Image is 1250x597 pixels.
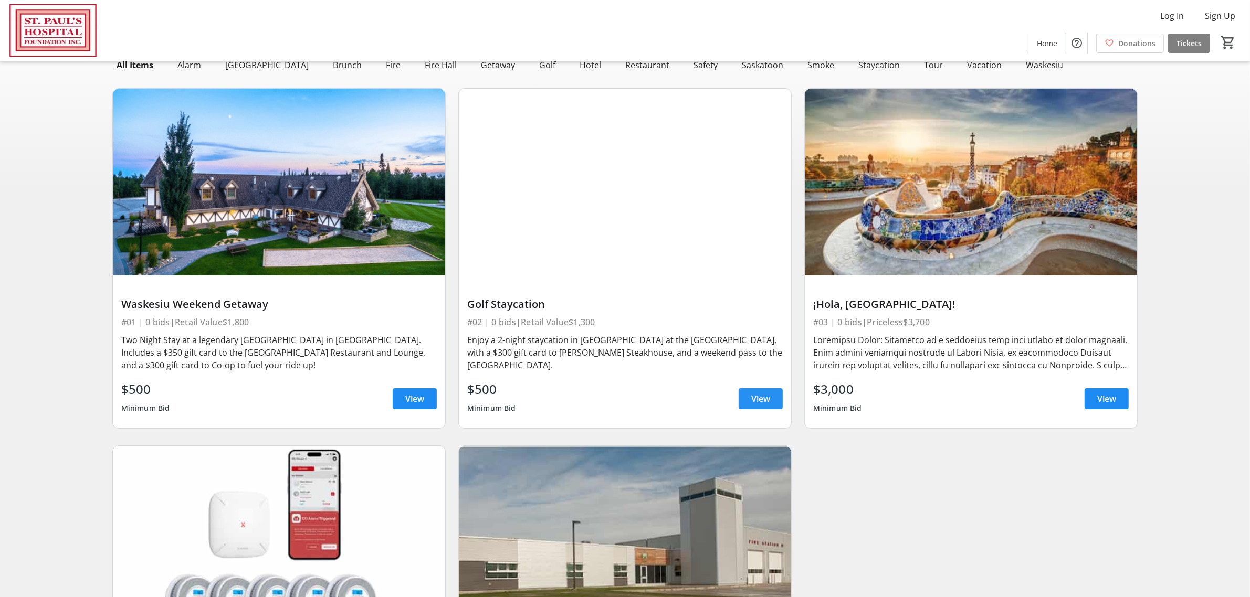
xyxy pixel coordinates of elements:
[813,298,1129,311] div: ¡Hola, [GEOGRAPHIC_DATA]!
[467,399,516,418] div: Minimum Bid
[963,55,1006,76] div: Vacation
[121,380,170,399] div: $500
[393,388,437,409] a: View
[1196,7,1244,24] button: Sign Up
[1219,33,1237,52] button: Cart
[467,315,783,329] div: #02 | 0 bids | Retail Value $1,300
[6,4,100,57] img: St. Paul's Hospital Foundation's Logo
[121,399,170,418] div: Minimum Bid
[421,55,461,76] div: Fire Hall
[382,55,405,76] div: Fire
[1177,38,1202,49] span: Tickets
[1085,388,1129,409] a: View
[113,89,445,275] img: Waskesiu Weekend Getaway
[1066,33,1087,54] button: Help
[121,298,437,311] div: Waskesiu Weekend Getaway
[535,55,560,76] div: Golf
[920,55,947,76] div: Tour
[813,334,1129,371] div: Loremipsu Dolor: Sitametco ad e seddoeius temp inci utlabo et dolor magnaali. Enim admini veniamq...
[738,55,787,76] div: Saskatoon
[467,334,783,371] div: Enjoy a 2-night staycation in [GEOGRAPHIC_DATA] at the [GEOGRAPHIC_DATA], with a $300 gift card t...
[739,388,783,409] a: View
[1152,7,1192,24] button: Log In
[805,89,1137,275] img: ¡Hola, Barcelona!
[329,55,366,76] div: Brunch
[854,55,904,76] div: Staycation
[689,55,722,76] div: Safety
[813,399,862,418] div: Minimum Bid
[1022,55,1067,76] div: Waskesiu
[459,89,791,275] img: Golf Staycation
[621,55,674,76] div: Restaurant
[1118,38,1156,49] span: Donations
[1160,9,1184,22] span: Log In
[405,392,424,405] span: View
[813,315,1129,329] div: #03 | 0 bids | Priceless $3,700
[813,380,862,399] div: $3,000
[1168,34,1210,53] a: Tickets
[1205,9,1235,22] span: Sign Up
[1096,34,1164,53] a: Donations
[1097,392,1116,405] span: View
[467,380,516,399] div: $500
[173,55,205,76] div: Alarm
[1028,34,1066,53] a: Home
[477,55,519,76] div: Getaway
[221,55,313,76] div: [GEOGRAPHIC_DATA]
[575,55,605,76] div: Hotel
[751,392,770,405] span: View
[803,55,838,76] div: Smoke
[467,298,783,311] div: Golf Staycation
[1037,38,1057,49] span: Home
[121,315,437,329] div: #01 | 0 bids | Retail Value $1,800
[121,334,437,371] div: Two Night Stay at a legendary [GEOGRAPHIC_DATA] in [GEOGRAPHIC_DATA]. Includes a $350 gift card t...
[112,55,157,76] div: All Items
